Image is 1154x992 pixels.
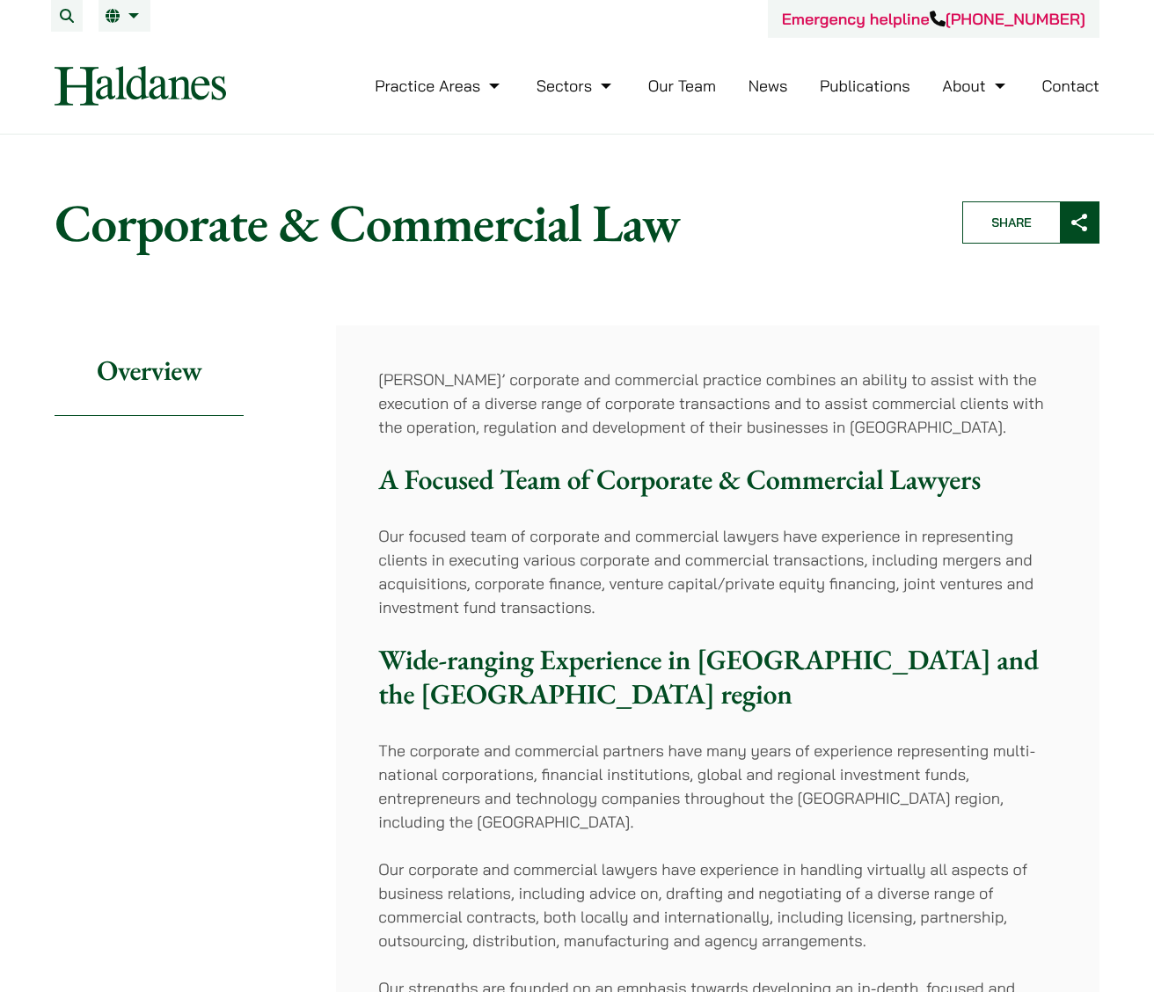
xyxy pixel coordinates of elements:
a: Practice Areas [375,76,504,96]
h1: Corporate & Commercial Law [55,191,932,254]
a: About [942,76,1009,96]
a: Sectors [537,76,616,96]
img: Logo of Haldanes [55,66,226,106]
span: Share [963,202,1060,243]
a: EN [106,9,143,23]
button: Share [962,201,1099,244]
p: Our corporate and commercial lawyers have experience in handling virtually all aspects of busines... [378,857,1057,952]
h2: Overview [55,325,244,416]
p: [PERSON_NAME]’ corporate and commercial practice combines an ability to assist with the execution... [378,368,1057,439]
a: Emergency helpline[PHONE_NUMBER] [782,9,1085,29]
h3: A Focused Team of Corporate & Commercial Lawyers [378,463,1057,496]
p: Our focused team of corporate and commercial lawyers have experience in representing clients in e... [378,524,1057,619]
a: News [749,76,788,96]
a: Contact [1041,76,1099,96]
a: Publications [820,76,910,96]
p: The corporate and commercial partners have many years of experience representing multi-national c... [378,739,1057,834]
h3: Wide-ranging Experience in [GEOGRAPHIC_DATA] and the [GEOGRAPHIC_DATA] region [378,643,1057,711]
a: Our Team [648,76,716,96]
